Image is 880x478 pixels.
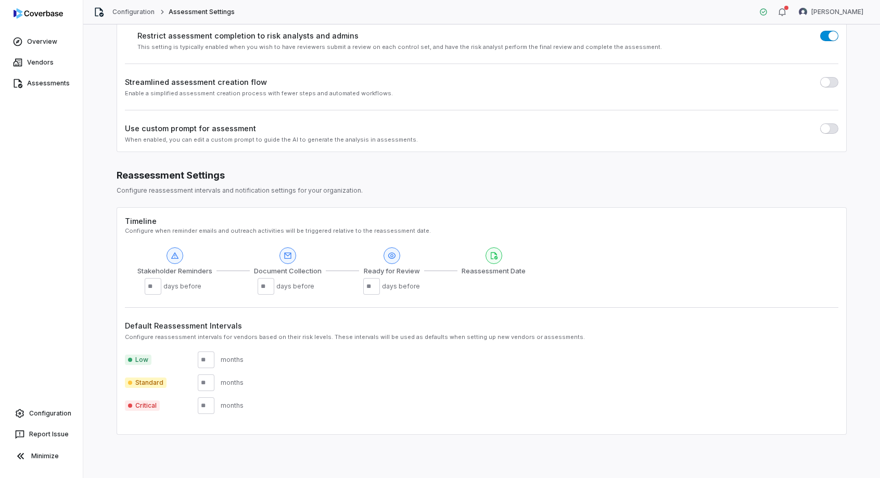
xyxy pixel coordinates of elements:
[276,282,318,291] span: days before
[2,74,81,93] a: Assessments
[169,8,235,16] span: Assessment Settings
[137,43,838,51] div: This setting is typically enabled when you wish to have reviewers submit a review on each control...
[137,266,212,276] span: Stakeholder Reminders
[14,8,63,19] img: logo-D7KZi-bG.svg
[793,4,870,20] button: Mike Phillips avatar[PERSON_NAME]
[112,8,155,16] a: Configuration
[811,8,863,16] span: [PERSON_NAME]
[125,77,267,87] label: Streamlined assessment creation flow
[364,266,420,276] span: Ready for Review
[125,227,838,235] div: Configure when reminder emails and outreach activities will be triggered relative to the reassess...
[125,136,838,144] div: When enabled, you can edit a custom prompt to guide the AI to generate the analysis in assessments.
[221,379,244,387] div: months
[125,320,838,331] label: Default Reassessment Intervals
[117,186,847,195] p: Configure reassessment intervals and notification settings for your organization.
[254,266,322,276] span: Document Collection
[125,400,160,411] span: Critical
[125,90,838,97] div: Enable a simplified assessment creation process with fewer steps and automated workflows.
[2,53,81,72] a: Vendors
[462,266,526,276] span: Reassessment Date
[117,169,847,182] div: Reassessment Settings
[4,404,79,423] a: Configuration
[221,401,244,410] div: months
[4,446,79,467] button: Minimize
[221,356,244,364] div: months
[799,8,807,16] img: Mike Phillips avatar
[4,425,79,444] button: Report Issue
[125,378,167,388] span: Standard
[125,333,838,341] div: Configure reassessment intervals for vendors based on their risk levels. These intervals will be ...
[125,355,151,365] span: Low
[125,123,256,134] label: Use custom prompt for assessment
[137,30,359,41] label: Restrict assessment completion to risk analysts and admins
[2,32,81,51] a: Overview
[382,282,420,291] div: days before
[125,217,157,225] label: Timeline
[163,282,205,291] span: days before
